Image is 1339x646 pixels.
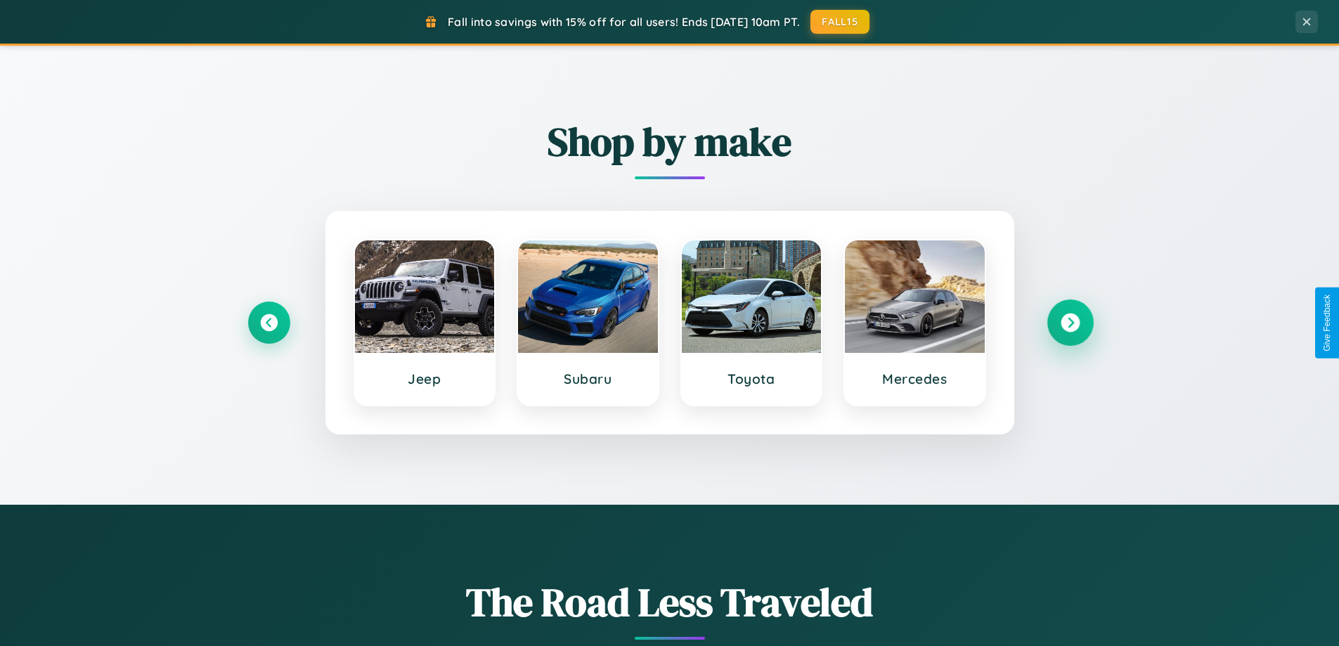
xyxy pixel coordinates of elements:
[448,15,800,29] span: Fall into savings with 15% off for all users! Ends [DATE] 10am PT.
[810,10,869,34] button: FALL15
[369,370,481,387] h3: Jeep
[859,370,971,387] h3: Mercedes
[248,115,1092,169] h2: Shop by make
[248,575,1092,629] h1: The Road Less Traveled
[532,370,644,387] h3: Subaru
[1322,295,1332,351] div: Give Feedback
[696,370,808,387] h3: Toyota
